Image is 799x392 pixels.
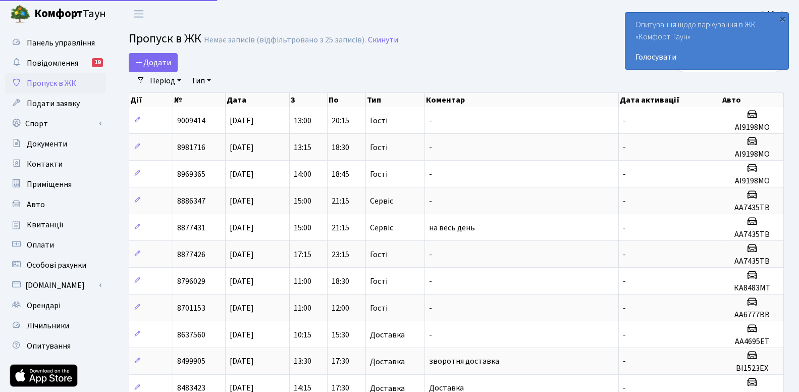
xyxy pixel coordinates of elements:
[177,222,205,233] span: 8877431
[429,329,432,340] span: -
[623,249,626,260] span: -
[760,9,787,20] b: Офіс 1.
[27,159,63,170] span: Контакти
[230,249,254,260] span: [DATE]
[370,251,388,259] span: Гості
[27,199,45,210] span: Авто
[368,35,398,45] a: Скинути
[623,222,626,233] span: -
[5,296,106,316] a: Орендарі
[5,93,106,114] a: Подати заявку
[294,115,311,126] span: 13:00
[332,303,349,314] span: 12:00
[5,316,106,336] a: Лічильники
[27,340,71,352] span: Опитування
[625,13,788,69] div: Опитування щодо паркування в ЖК «Комфорт Таун»
[135,57,171,68] span: Додати
[27,138,67,150] span: Документи
[725,123,779,132] h5: АІ9198МО
[429,169,432,180] span: -
[370,331,405,339] span: Доставка
[5,336,106,356] a: Опитування
[294,169,311,180] span: 14:00
[332,195,349,207] span: 21:15
[5,275,106,296] a: [DOMAIN_NAME]
[27,37,95,48] span: Панель управління
[725,230,779,239] h5: АА7435ТВ
[129,93,173,107] th: Дії
[187,72,215,89] a: Тип
[226,93,290,107] th: Дата
[623,115,626,126] span: -
[27,98,80,109] span: Подати заявку
[294,222,311,233] span: 15:00
[294,142,311,153] span: 13:15
[5,255,106,275] a: Особові рахунки
[5,73,106,93] a: Пропуск в ЖК
[777,14,787,24] div: ×
[177,356,205,367] span: 8499905
[332,249,349,260] span: 23:15
[177,195,205,207] span: 8886347
[5,154,106,174] a: Контакти
[177,169,205,180] span: 8969365
[5,194,106,215] a: Авто
[366,93,425,107] th: Тип
[177,329,205,340] span: 8637560
[332,222,349,233] span: 21:15
[230,356,254,367] span: [DATE]
[27,260,86,271] span: Особові рахунки
[230,303,254,314] span: [DATE]
[328,93,365,107] th: По
[429,249,432,260] span: -
[177,115,205,126] span: 9009414
[429,115,432,126] span: -
[5,114,106,134] a: Спорт
[370,170,388,178] span: Гості
[623,195,626,207] span: -
[623,169,626,180] span: -
[173,93,226,107] th: №
[623,276,626,287] span: -
[5,33,106,53] a: Панель управління
[725,310,779,320] h5: АА6777ВВ
[230,276,254,287] span: [DATE]
[34,6,83,22] b: Комфорт
[230,195,254,207] span: [DATE]
[425,93,619,107] th: Коментар
[34,6,106,23] span: Таун
[635,51,778,63] a: Голосувати
[27,300,61,311] span: Орендарі
[230,115,254,126] span: [DATE]
[332,115,349,126] span: 20:15
[230,142,254,153] span: [DATE]
[619,93,721,107] th: Дата активації
[5,174,106,194] a: Приміщення
[623,356,626,367] span: -
[126,6,151,22] button: Переключити навігацію
[332,329,349,340] span: 15:30
[370,117,388,125] span: Гості
[92,58,103,67] div: 19
[294,195,311,207] span: 15:00
[332,142,349,153] span: 18:30
[27,58,78,69] span: Повідомлення
[290,93,328,107] th: З
[146,72,185,89] a: Період
[623,329,626,340] span: -
[177,249,205,260] span: 8877426
[725,257,779,266] h5: АА7435ТВ
[27,239,54,251] span: Оплати
[129,53,178,72] a: Додати
[429,195,432,207] span: -
[27,78,76,89] span: Пропуск в ЖК
[177,303,205,314] span: 8701153
[204,35,366,45] div: Немає записів (відфільтровано з 25 записів).
[370,277,388,285] span: Гості
[760,8,787,20] a: Офіс 1.
[721,93,784,107] th: Авто
[623,303,626,314] span: -
[294,329,311,340] span: 10:15
[429,142,432,153] span: -
[725,203,779,213] h5: АА7435ТВ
